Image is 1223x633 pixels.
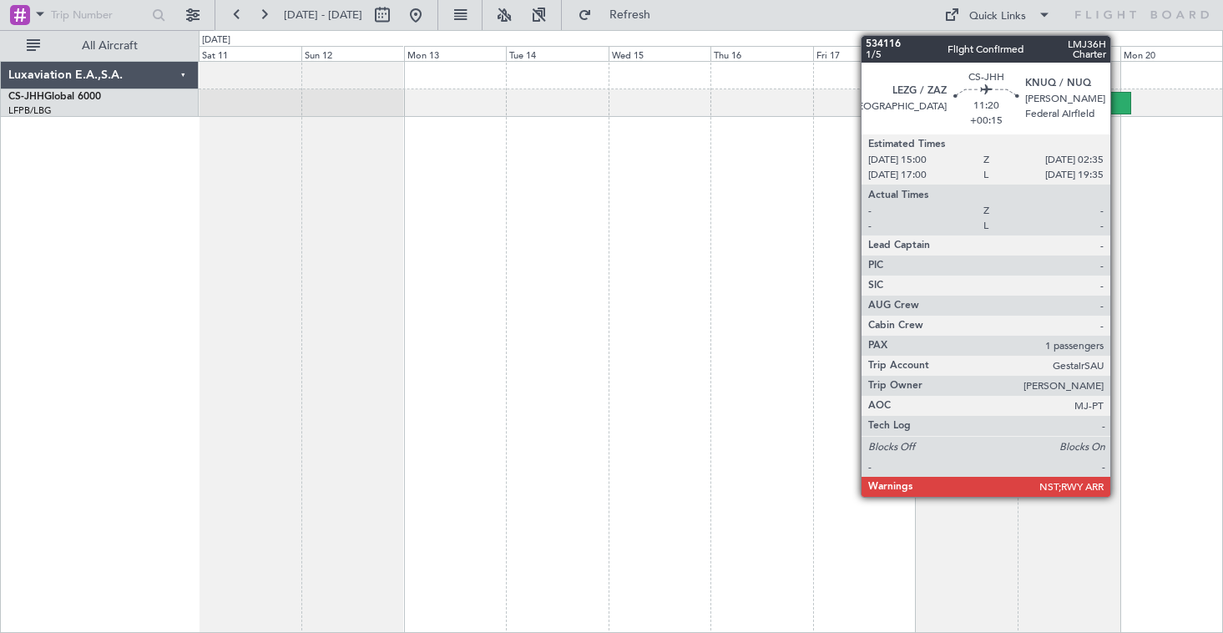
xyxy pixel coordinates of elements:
[1018,46,1120,61] div: Sun 19
[710,46,813,61] div: Thu 16
[969,8,1026,25] div: Quick Links
[8,92,101,102] a: CS-JHHGlobal 6000
[506,46,609,61] div: Tue 14
[199,46,301,61] div: Sat 11
[595,9,665,21] span: Refresh
[202,33,230,48] div: [DATE]
[1120,46,1223,61] div: Mon 20
[43,40,176,52] span: All Aircraft
[404,46,507,61] div: Mon 13
[301,46,404,61] div: Sun 12
[936,2,1059,28] button: Quick Links
[609,46,711,61] div: Wed 15
[8,104,52,117] a: LFPB/LBG
[51,3,147,28] input: Trip Number
[813,46,916,61] div: Fri 17
[916,46,1018,61] div: Sat 18
[284,8,362,23] span: [DATE] - [DATE]
[8,92,44,102] span: CS-JHH
[570,2,670,28] button: Refresh
[18,33,181,59] button: All Aircraft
